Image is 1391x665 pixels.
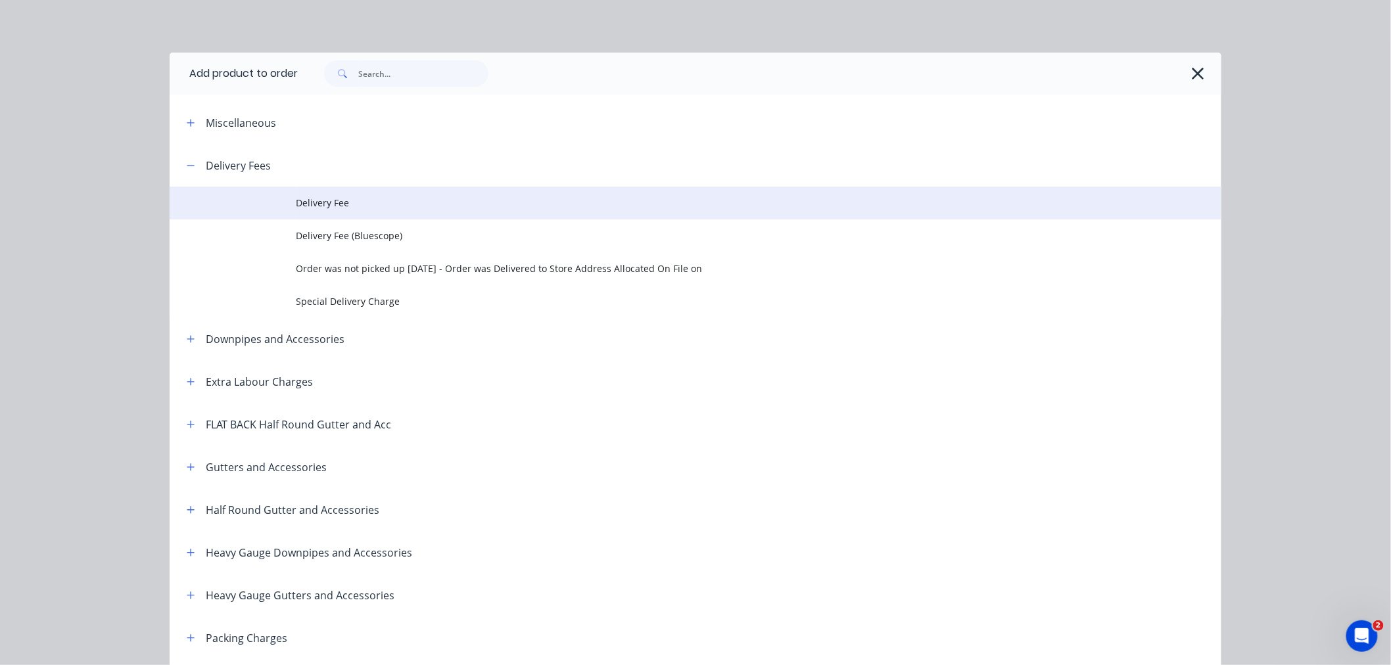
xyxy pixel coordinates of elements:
[206,374,313,390] div: Extra Labour Charges
[206,417,391,432] div: FLAT BACK Half Round Gutter and Acc
[206,545,412,561] div: Heavy Gauge Downpipes and Accessories
[296,262,1036,275] span: Order was not picked up [DATE] - Order was Delivered to Store Address Allocated On File on
[1373,620,1384,631] span: 2
[206,115,276,131] div: Miscellaneous
[358,60,488,87] input: Search...
[296,196,1036,210] span: Delivery Fee
[296,229,1036,242] span: Delivery Fee (Bluescope)
[1346,620,1378,652] iframe: Intercom live chat
[206,587,394,603] div: Heavy Gauge Gutters and Accessories
[206,459,327,475] div: Gutters and Accessories
[206,630,287,646] div: Packing Charges
[206,502,379,518] div: Half Round Gutter and Accessories
[296,294,1036,308] span: Special Delivery Charge
[170,53,298,95] div: Add product to order
[206,158,271,173] div: Delivery Fees
[206,331,344,347] div: Downpipes and Accessories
